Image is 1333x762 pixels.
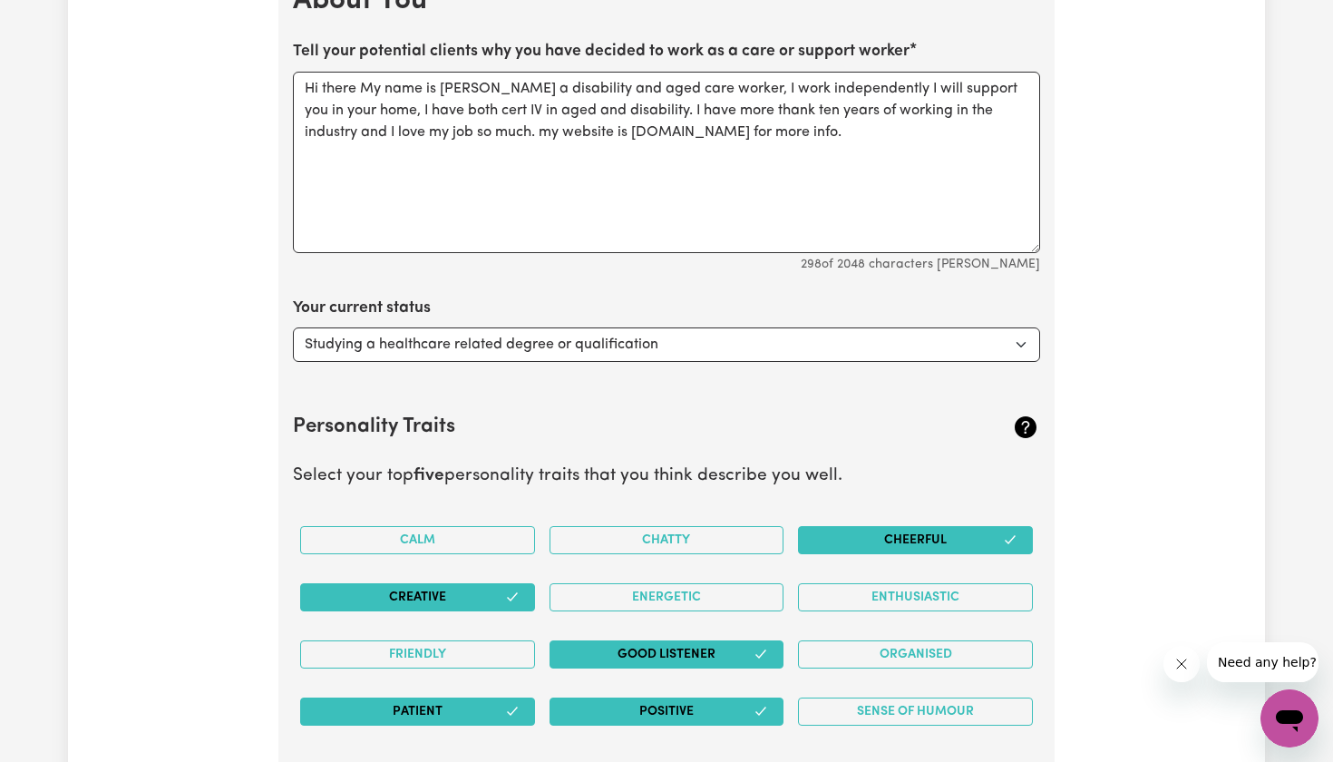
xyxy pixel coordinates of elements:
[801,258,1040,271] small: 298 of 2048 characters [PERSON_NAME]
[300,698,535,726] button: Patient
[798,526,1033,554] button: Cheerful
[550,698,784,726] button: Positive
[798,583,1033,611] button: Enthusiastic
[798,698,1033,726] button: Sense of Humour
[798,640,1033,669] button: Organised
[1260,689,1318,747] iframe: Button to launch messaging window
[293,40,910,63] label: Tell your potential clients why you have decided to work as a care or support worker
[293,297,431,320] label: Your current status
[550,583,784,611] button: Energetic
[293,464,1040,490] p: Select your top personality traits that you think describe you well.
[1163,646,1200,682] iframe: Close message
[1207,642,1318,682] iframe: Message from company
[300,583,535,611] button: Creative
[414,467,444,484] b: five
[293,72,1040,253] textarea: Hi there My name is [PERSON_NAME] a disability and aged care worker, I work independently I will ...
[550,640,784,669] button: Good Listener
[550,526,784,554] button: Chatty
[293,415,916,440] h2: Personality Traits
[300,640,535,669] button: Friendly
[300,526,535,554] button: Calm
